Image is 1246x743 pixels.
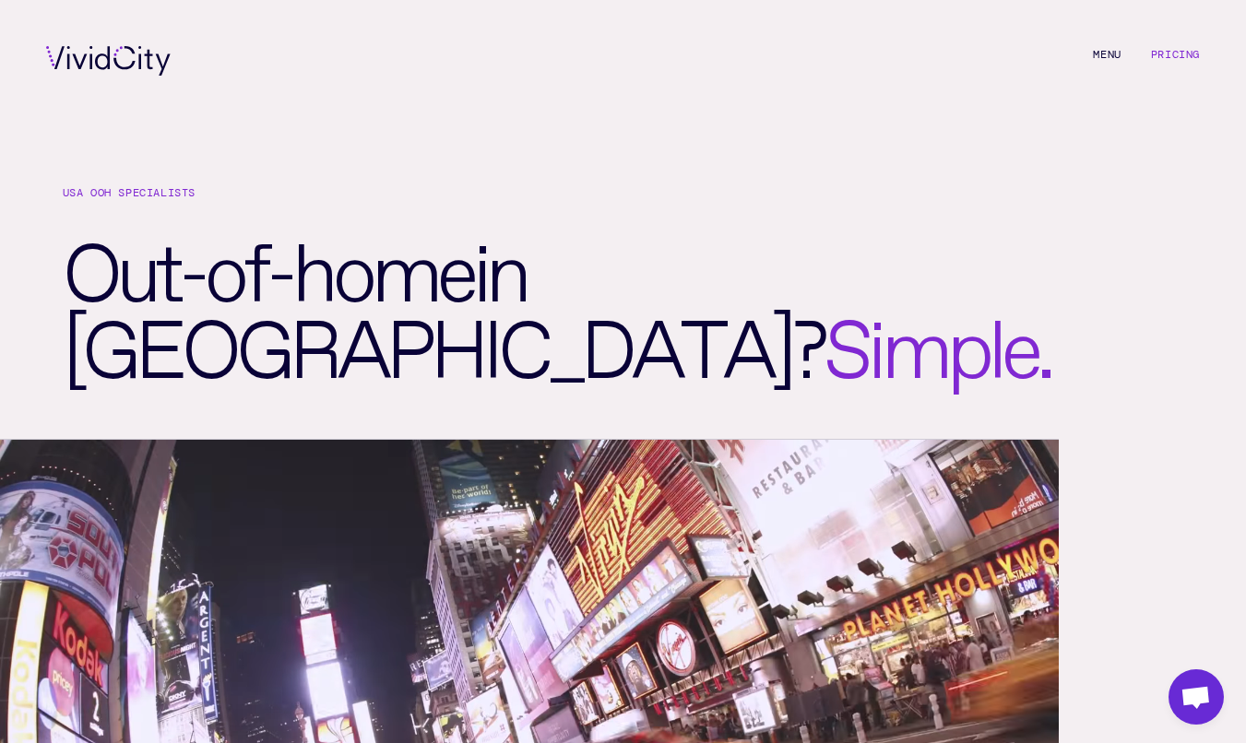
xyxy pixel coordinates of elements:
[63,184,1184,202] h1: USA OOH Specialists
[824,318,1037,358] span: Simple
[1151,47,1200,62] a: Pricing
[1169,669,1224,725] div: Open chat
[63,242,473,281] span: Out-of-home
[63,318,792,358] span: [GEOGRAPHIC_DATA]
[63,224,1184,376] h2: in ?
[824,318,1050,358] span: .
